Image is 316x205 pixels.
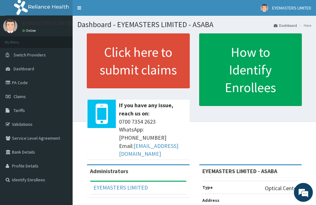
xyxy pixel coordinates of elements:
[87,33,190,88] a: Click here to submit claims
[93,184,148,191] a: EYEMASTERS LIMITED
[14,94,26,99] span: Claims
[14,108,25,113] span: Tariffs
[3,19,17,33] img: User Image
[202,197,219,203] b: Address
[119,142,178,158] a: [EMAIL_ADDRESS][DOMAIN_NAME]
[272,5,311,11] span: EYEMASTERS LIMITED
[22,28,37,33] a: Online
[298,23,311,28] li: Here
[119,118,187,158] span: 0700 7354 2623 WhatsApp: [PHONE_NUMBER] Email:
[260,4,268,12] img: User Image
[22,20,74,26] p: EYEMASTERS LIMITED
[265,184,299,192] p: Optical Center
[202,184,213,190] b: Type
[77,20,311,29] h1: Dashboard - EYEMASTERS LIMITED - ASABA
[274,23,297,28] a: Dashboard
[202,167,277,175] strong: EYEMASTERS LIMITED - ASABA
[90,167,128,175] b: Administrators
[14,52,46,58] span: Switch Providers
[14,66,34,72] span: Dashboard
[199,33,302,106] a: How to Identify Enrollees
[119,102,173,117] b: If you have any issue, reach us on:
